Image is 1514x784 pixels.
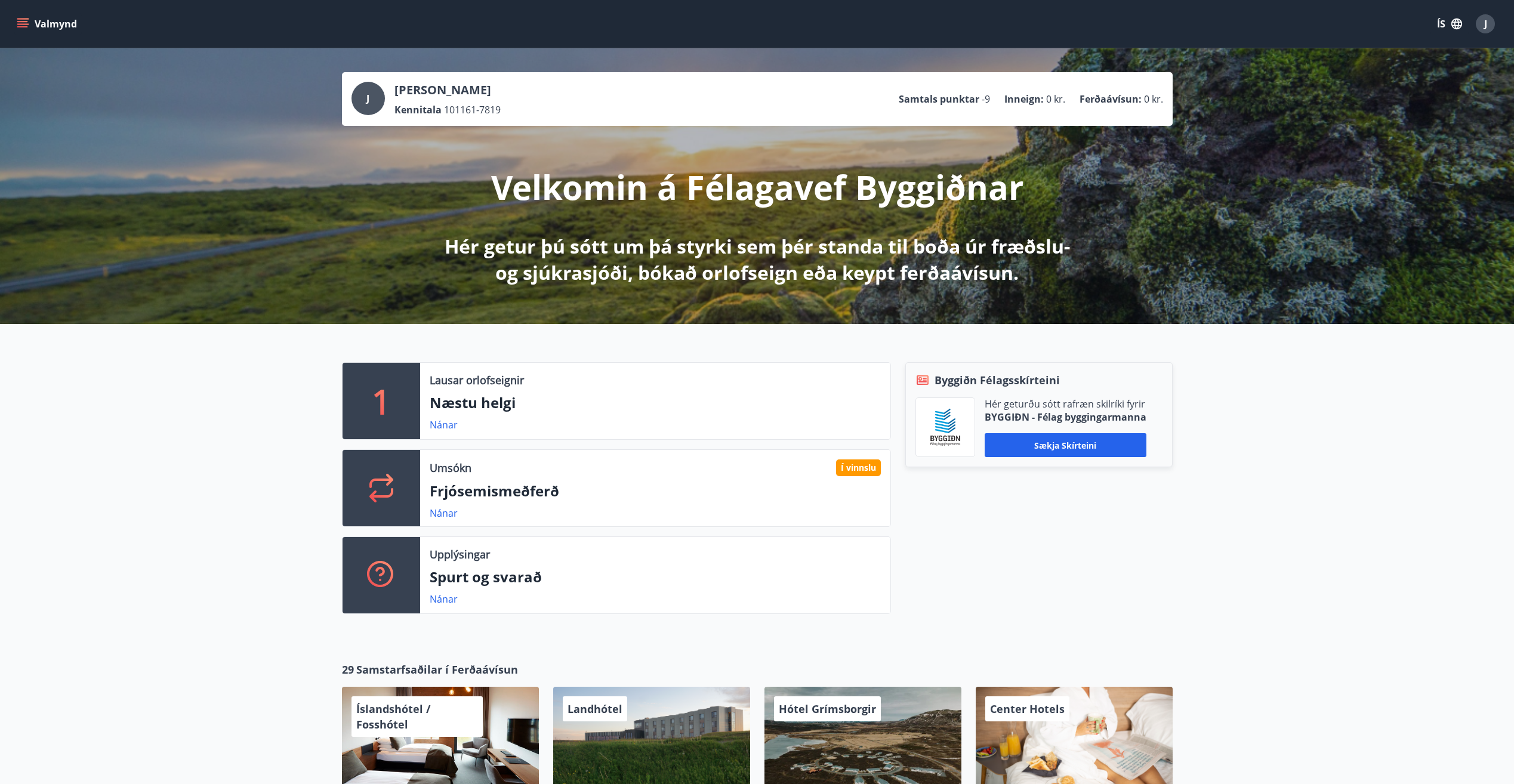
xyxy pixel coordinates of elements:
[568,702,622,716] span: Landhótel
[985,397,1146,410] p: Hér geturðu sótt rafræn skilríki fyrir
[372,378,391,424] p: 1
[1430,13,1469,35] button: ÍS
[1046,92,1065,106] span: 0 kr.
[836,459,881,476] div: Í vinnslu
[444,103,501,116] span: 101161-7819
[430,418,458,431] a: Nánar
[1004,92,1044,106] p: Inneign :
[430,481,881,501] p: Frjósemismeðferð
[430,592,458,606] a: Nánar
[430,547,490,562] p: Upplýsingar
[990,702,1065,716] span: Center Hotels
[14,13,82,35] button: menu
[491,164,1023,209] p: Velkomin á Félagavef Byggiðnar
[779,702,876,716] span: Hótel Grímsborgir
[985,433,1146,457] button: Sækja skírteini
[1144,92,1163,106] span: 0 kr.
[430,507,458,520] a: Nánar
[366,92,369,105] span: J
[356,702,430,731] span: Íslandshótel / Fosshótel
[1471,10,1500,38] button: J
[430,567,881,587] p: Spurt og svarað
[935,372,1060,388] span: Byggiðn Félagsskírteini
[356,662,518,677] span: Samstarfsaðilar í Ferðaávísun
[342,662,354,677] span: 29
[925,407,966,447] img: BKlGVmlTW1Qrz68WFGMFQUcXHWdQd7yePWMkvn3i.png
[899,92,979,106] p: Samtals punktar
[430,393,881,413] p: Næstu helgi
[394,103,442,116] p: Kennitala
[442,233,1072,286] p: Hér getur þú sótt um þá styrki sem þér standa til boða úr fræðslu- og sjúkrasjóði, bókað orlofsei...
[985,410,1146,424] p: BYGGIÐN - Félag byggingarmanna
[1484,17,1487,30] span: J
[1080,92,1142,106] p: Ferðaávísun :
[982,92,990,106] span: -9
[430,460,471,476] p: Umsókn
[430,372,524,388] p: Lausar orlofseignir
[394,82,501,98] p: [PERSON_NAME]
